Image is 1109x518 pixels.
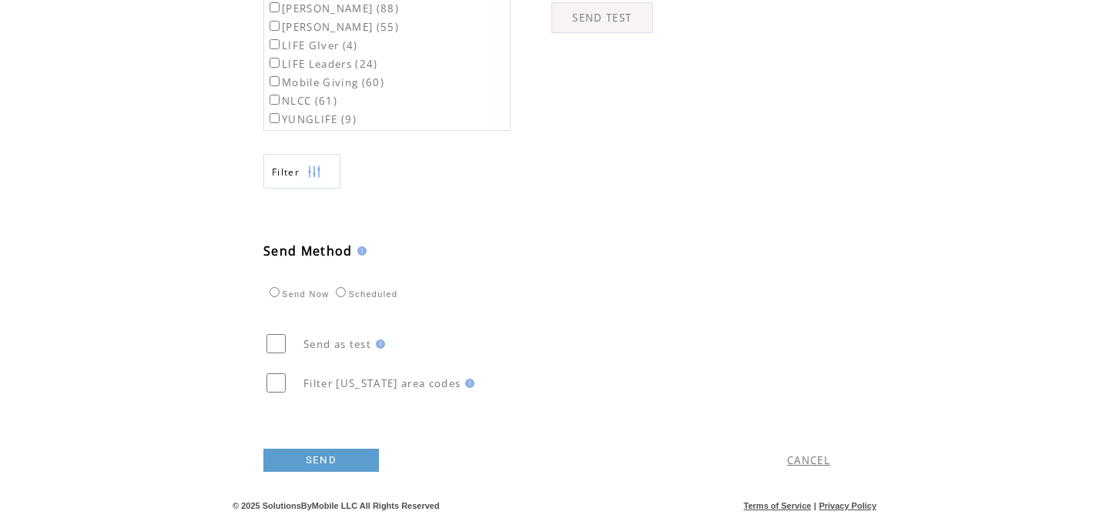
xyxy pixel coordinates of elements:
[266,57,378,71] label: LIFE Leaders (24)
[744,501,812,510] a: Terms of Service
[819,501,876,510] a: Privacy Policy
[266,112,357,126] label: YUNGLIFE (9)
[270,58,280,68] input: LIFE Leaders (24)
[263,242,353,259] span: Send Method
[270,21,280,31] input: [PERSON_NAME] (55)
[270,287,280,297] input: Send Now
[266,94,337,108] label: NLCC (61)
[270,95,280,105] input: NLCC (61)
[263,154,340,189] a: Filter
[272,165,300,179] span: Show filters
[371,339,385,349] img: help.gif
[270,39,280,49] input: LIFE GIver (4)
[332,289,397,299] label: Scheduled
[307,155,321,189] img: filters.png
[353,246,367,256] img: help.gif
[303,376,461,390] span: Filter [US_STATE] area codes
[266,38,358,52] label: LIFE GIver (4)
[233,501,440,510] span: © 2025 SolutionsByMobile LLC All Rights Reserved
[551,2,653,33] a: SEND TEST
[787,453,830,467] a: CANCEL
[814,501,816,510] span: |
[266,289,329,299] label: Send Now
[266,2,399,15] label: [PERSON_NAME] (88)
[263,449,379,472] a: SEND
[336,287,346,297] input: Scheduled
[303,337,371,351] span: Send as test
[270,113,280,123] input: YUNGLIFE (9)
[266,75,384,89] label: Mobile Giving (60)
[270,76,280,86] input: Mobile Giving (60)
[461,379,474,388] img: help.gif
[270,2,280,12] input: [PERSON_NAME] (88)
[266,20,399,34] label: [PERSON_NAME] (55)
